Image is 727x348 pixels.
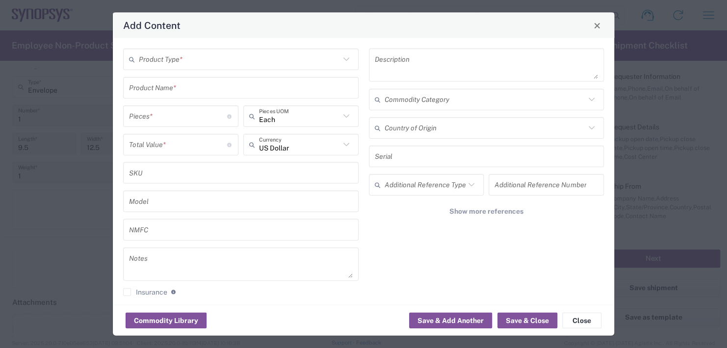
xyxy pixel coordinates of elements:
button: Commodity Library [126,313,207,328]
button: Close [590,19,604,32]
button: Save & Add Another [409,313,492,328]
span: Show more references [449,207,523,216]
label: Insurance [123,288,167,296]
h4: Add Content [123,18,181,32]
button: Save & Close [497,313,557,328]
button: Close [562,313,601,328]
